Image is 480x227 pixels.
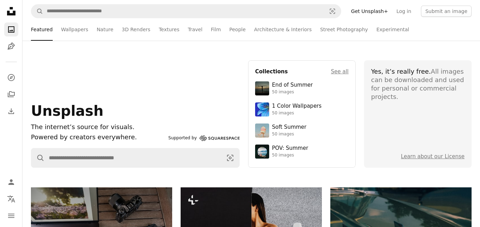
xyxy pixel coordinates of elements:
[4,209,18,223] button: Menu
[254,18,312,41] a: Architecture & Interiors
[324,5,341,18] button: Visual search
[255,123,349,138] a: Soft Summer50 images
[255,81,349,95] a: End of Summer50 images
[61,18,88,41] a: Wallpapers
[31,103,103,119] span: Unsplash
[31,5,43,18] button: Search Unsplash
[4,87,18,101] a: Collections
[31,4,341,18] form: Find visuals sitewide
[221,148,239,167] button: Visual search
[272,103,322,110] div: 1 Color Wallpapers
[272,124,306,131] div: Soft Summer
[255,102,269,116] img: premium_photo-1688045582333-c8b6961773e0
[371,67,465,101] div: All images can be downloaded and used for personal or commercial projects.
[4,39,18,53] a: Illustrations
[31,122,166,132] h1: The internet’s source for visuals.
[255,123,269,138] img: premium_photo-1749544311043-3a6a0c8d54af
[4,4,18,20] a: Home — Unsplash
[31,148,240,168] form: Find visuals sitewide
[4,192,18,206] button: Language
[4,22,18,36] a: Photos
[331,67,349,76] a: See all
[272,82,313,89] div: End of Summer
[31,148,45,167] button: Search Unsplash
[4,104,18,118] a: Download History
[168,134,240,142] a: Supported by
[4,175,18,189] a: Log in / Sign up
[272,145,308,152] div: POV: Summer
[255,67,288,76] h4: Collections
[421,6,472,17] button: Submit an image
[31,132,166,142] p: Powered by creators everywhere.
[255,102,349,116] a: 1 Color Wallpapers50 images
[159,18,180,41] a: Textures
[255,145,269,159] img: premium_photo-1753820185677-ab78a372b033
[376,18,409,41] a: Experimental
[97,18,113,41] a: Nature
[272,89,313,95] div: 50 images
[401,153,465,160] a: Learn about our License
[211,18,221,41] a: Film
[371,68,431,75] span: Yes, it’s really free.
[272,111,322,116] div: 50 images
[229,18,246,41] a: People
[347,6,392,17] a: Get Unsplash+
[272,132,306,137] div: 50 images
[392,6,415,17] a: Log in
[320,18,368,41] a: Street Photography
[188,18,202,41] a: Travel
[255,145,349,159] a: POV: Summer50 images
[272,153,308,158] div: 50 images
[4,71,18,85] a: Explore
[255,81,269,95] img: premium_photo-1754398386796-ea3dec2a6302
[122,18,150,41] a: 3D Renders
